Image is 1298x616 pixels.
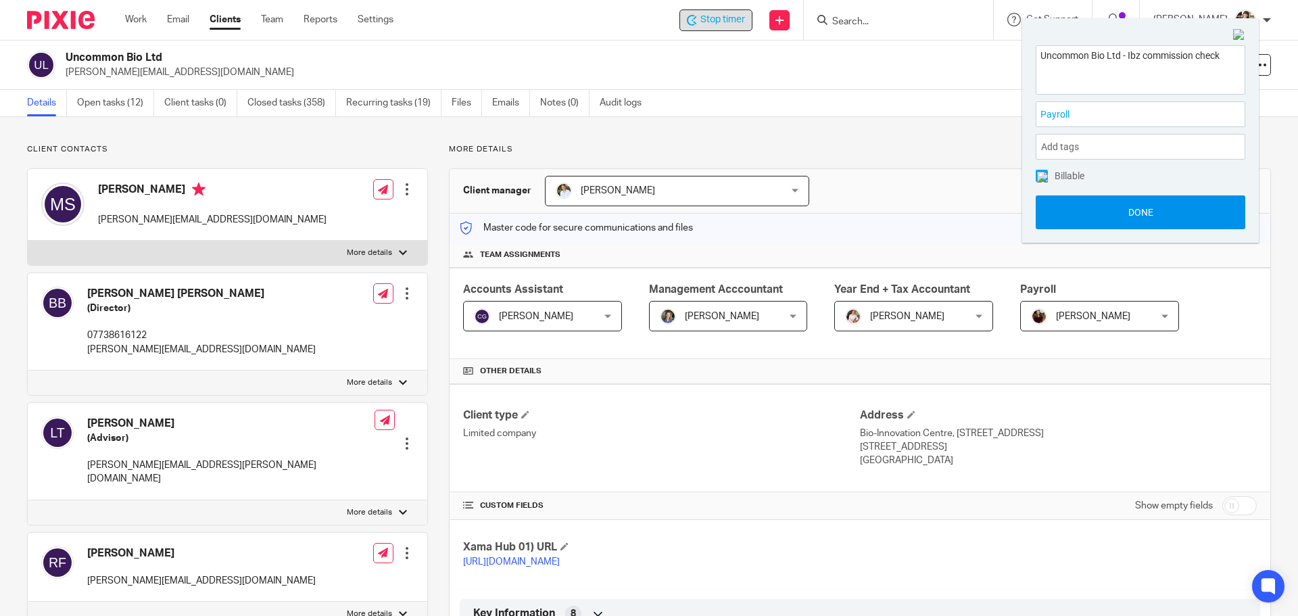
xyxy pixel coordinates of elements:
[41,287,74,319] img: svg%3E
[1041,137,1086,158] span: Add tags
[860,408,1257,423] h4: Address
[700,13,745,27] span: Stop timer
[41,417,74,449] img: svg%3E
[87,458,375,486] p: [PERSON_NAME][EMAIL_ADDRESS][PERSON_NAME][DOMAIN_NAME]
[452,90,482,116] a: Files
[41,183,85,226] img: svg%3E
[1036,46,1245,90] textarea: Uncommon Bio Ltd - Ibz commission check
[600,90,652,116] a: Audit logs
[77,90,154,116] a: Open tasks (12)
[474,308,490,325] img: svg%3E
[540,90,590,116] a: Notes (0)
[87,329,316,342] p: 07738616122
[247,90,336,116] a: Closed tasks (358)
[463,184,531,197] h3: Client manager
[1135,499,1213,513] label: Show empty fields
[449,144,1271,155] p: More details
[831,16,953,28] input: Search
[167,13,189,26] a: Email
[347,507,392,518] p: More details
[1056,312,1130,321] span: [PERSON_NAME]
[346,90,441,116] a: Recurring tasks (19)
[1153,13,1228,26] p: [PERSON_NAME]
[347,377,392,388] p: More details
[358,13,393,26] a: Settings
[87,287,316,301] h4: [PERSON_NAME] [PERSON_NAME]
[1036,101,1245,127] div: Project: Payroll
[660,308,676,325] img: 1530183611242%20(1).jpg
[347,247,392,258] p: More details
[463,540,860,554] h4: Xama Hub 01) URL
[261,13,283,26] a: Team
[834,284,970,295] span: Year End + Tax Accountant
[499,312,573,321] span: [PERSON_NAME]
[845,308,861,325] img: Kayleigh%20Henson.jpeg
[1233,29,1245,41] img: Close
[66,51,883,65] h2: Uncommon Bio Ltd
[125,13,147,26] a: Work
[460,221,693,235] p: Master code for secure communications and files
[66,66,1087,79] p: [PERSON_NAME][EMAIL_ADDRESS][DOMAIN_NAME]
[1037,172,1048,183] img: checked.png
[480,366,542,377] span: Other details
[87,431,375,445] h5: (Advisor)
[581,186,655,195] span: [PERSON_NAME]
[27,144,428,155] p: Client contacts
[1031,308,1047,325] img: MaxAcc_Sep21_ElliDeanPhoto_030.jpg
[463,427,860,440] p: Limited company
[87,574,316,588] p: [PERSON_NAME][EMAIL_ADDRESS][DOMAIN_NAME]
[860,427,1257,440] p: Bio-Innovation Centre, [STREET_ADDRESS]
[98,213,327,227] p: [PERSON_NAME][EMAIL_ADDRESS][DOMAIN_NAME]
[860,454,1257,467] p: [GEOGRAPHIC_DATA]
[463,500,860,511] h4: CUSTOM FIELDS
[463,408,860,423] h4: Client type
[1020,284,1056,295] span: Payroll
[870,312,944,321] span: [PERSON_NAME]
[649,284,783,295] span: Management Acccountant
[480,250,560,260] span: Team assignments
[1036,195,1245,229] button: Done
[87,546,316,561] h4: [PERSON_NAME]
[463,284,563,295] span: Accounts Assistant
[860,440,1257,454] p: [STREET_ADDRESS]
[87,302,316,315] h5: (Director)
[304,13,337,26] a: Reports
[41,546,74,579] img: svg%3E
[556,183,572,199] img: sarah-royle.jpg
[1234,9,1256,31] img: Helen%20Campbell.jpeg
[1055,171,1084,181] span: Billable
[463,557,560,567] a: [URL][DOMAIN_NAME]
[27,51,55,79] img: svg%3E
[98,183,327,199] h4: [PERSON_NAME]
[1026,15,1078,24] span: Get Support
[87,343,316,356] p: [PERSON_NAME][EMAIL_ADDRESS][DOMAIN_NAME]
[1040,108,1211,122] span: Payroll
[492,90,530,116] a: Emails
[679,9,752,31] div: Uncommon Bio Ltd
[192,183,206,196] i: Primary
[27,90,67,116] a: Details
[685,312,759,321] span: [PERSON_NAME]
[164,90,237,116] a: Client tasks (0)
[87,417,375,431] h4: [PERSON_NAME]
[210,13,241,26] a: Clients
[27,11,95,29] img: Pixie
